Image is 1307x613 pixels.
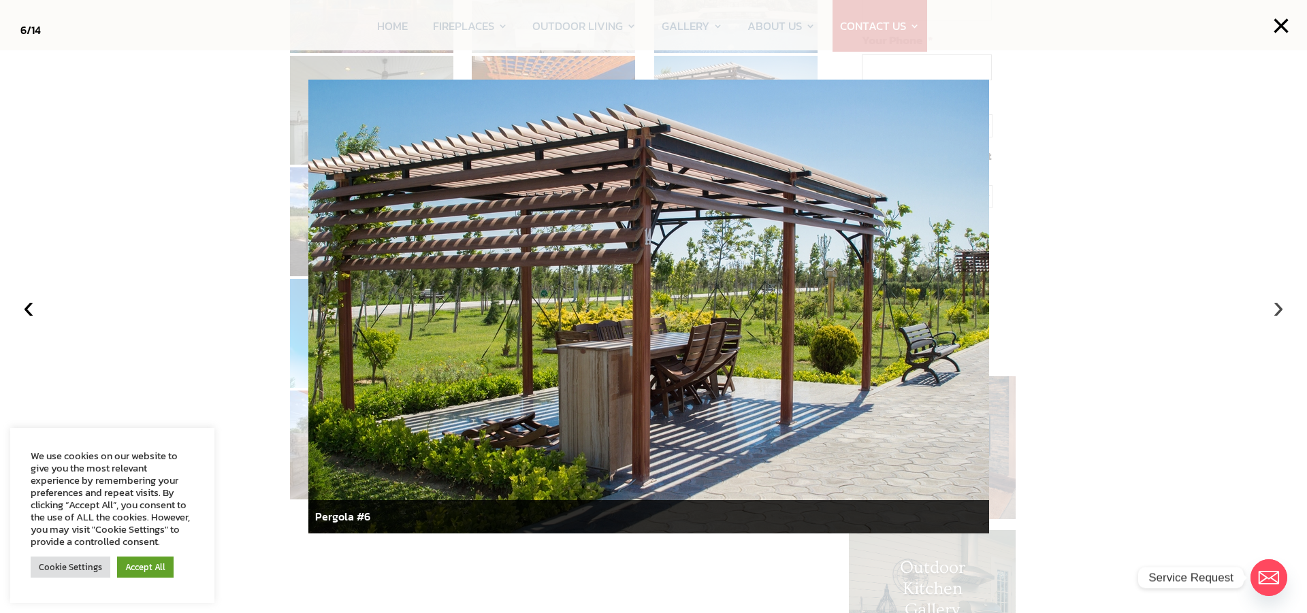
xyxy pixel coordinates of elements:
[1266,11,1296,41] button: ×
[1250,559,1287,596] a: Email
[117,557,174,578] a: Accept All
[31,557,110,578] a: Cookie Settings
[308,80,989,533] img: pergolas-florida-css-fireplaces-and-outdoor-living1.jpg
[308,500,989,533] div: Pergola #6
[20,22,27,38] span: 6
[31,22,41,38] span: 14
[1263,292,1293,322] button: ›
[20,20,41,40] div: /
[14,292,44,322] button: ‹
[31,450,194,548] div: We use cookies on our website to give you the most relevant experience by remembering your prefer...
